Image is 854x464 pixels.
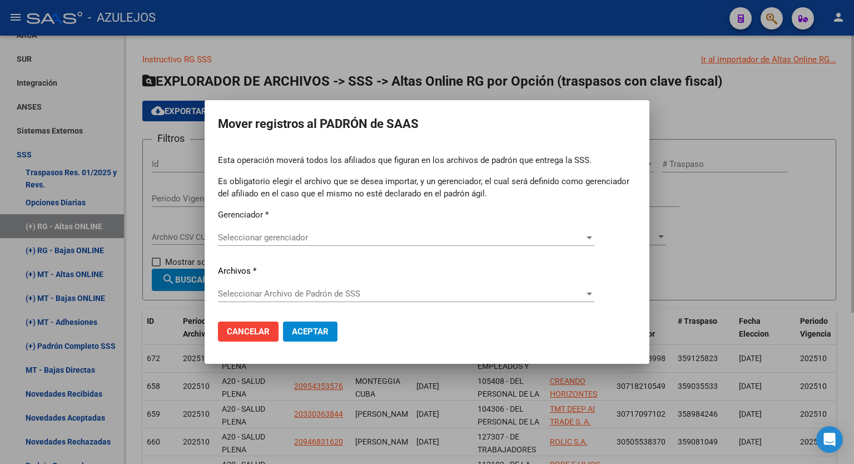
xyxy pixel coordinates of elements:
[218,154,636,167] p: Esta operación moverá todos los afiliados que figuran en los archivos de padrón que entrega la SSS.
[218,322,279,342] button: Cancelar
[218,113,636,135] h2: Mover registros al PADRÓN de SAAS
[283,322,337,342] button: Aceptar
[218,175,636,200] p: Es obligatorio elegir el archivo que se desea importar, y un gerenciador, el cual será definido c...
[218,233,584,243] span: Seleccionar gerenciador
[816,426,843,453] div: Open Intercom Messenger
[218,209,636,221] p: Gerenciador *
[227,327,270,337] span: Cancelar
[292,327,329,337] span: Aceptar
[218,265,636,278] p: Archivos *
[218,289,584,299] span: Seleccionar Archivo de Padrón de SSS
